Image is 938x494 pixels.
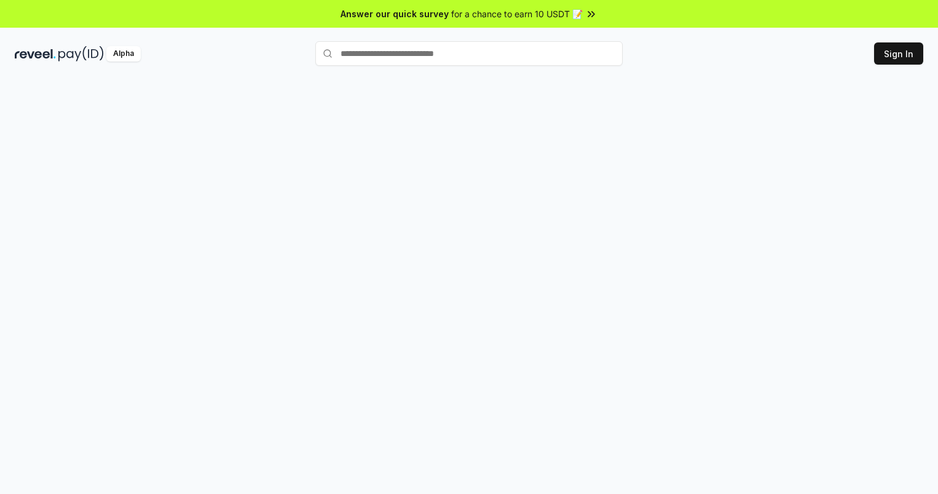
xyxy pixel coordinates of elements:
button: Sign In [874,42,923,65]
span: for a chance to earn 10 USDT 📝 [451,7,583,20]
span: Answer our quick survey [341,7,449,20]
img: pay_id [58,46,104,62]
div: Alpha [106,46,141,62]
img: reveel_dark [15,46,56,62]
